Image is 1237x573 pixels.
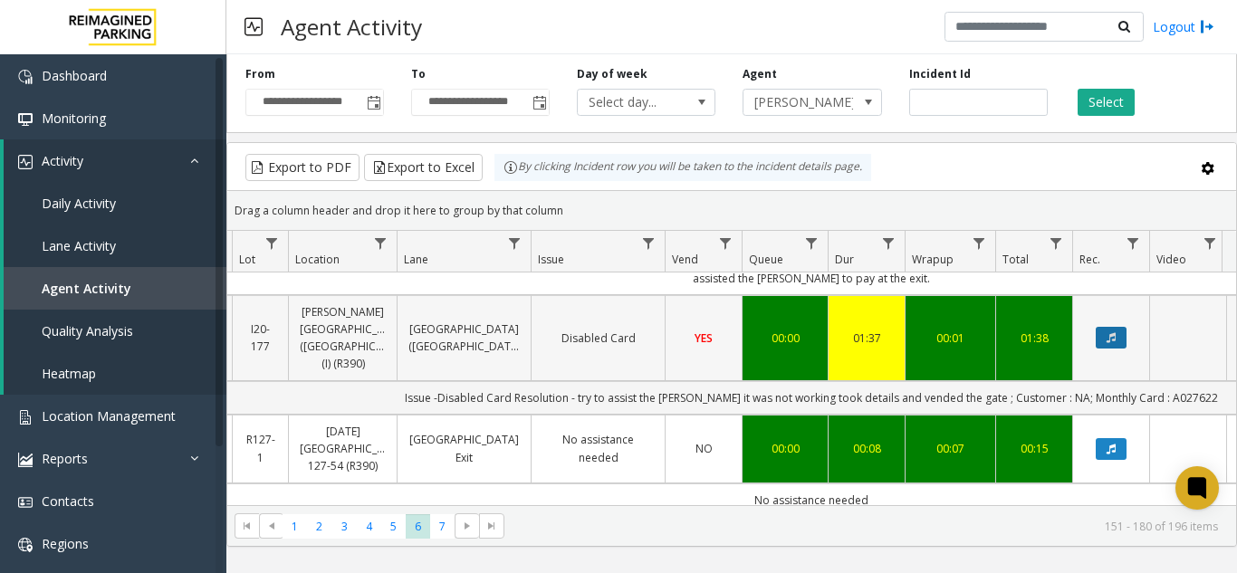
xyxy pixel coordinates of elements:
[1002,252,1029,267] span: Total
[406,514,430,539] span: Page 6
[430,514,455,539] span: Page 7
[283,514,307,539] span: Page 1
[4,267,226,310] a: Agent Activity
[235,513,259,539] span: Go to the first page
[357,514,381,539] span: Page 4
[18,453,33,467] img: 'icon'
[42,280,131,297] span: Agent Activity
[749,252,783,267] span: Queue
[1007,329,1061,347] div: 01:38
[1198,231,1223,255] a: Video Filter Menu
[408,431,520,465] a: [GEOGRAPHIC_DATA] Exit
[503,160,518,175] img: infoIcon.svg
[695,330,713,346] span: YES
[1153,17,1214,36] a: Logout
[835,252,854,267] span: Dur
[916,440,984,457] a: 00:07
[369,231,393,255] a: Location Filter Menu
[967,231,992,255] a: Wrapup Filter Menu
[4,224,226,267] a: Lane Activity
[18,410,33,425] img: 'icon'
[227,195,1236,226] div: Drag a column header and drop it here to group by that column
[1078,89,1135,116] button: Select
[877,231,901,255] a: Dur Filter Menu
[18,112,33,127] img: 'icon'
[259,513,283,539] span: Go to the previous page
[714,231,738,255] a: Vend Filter Menu
[244,431,277,465] a: R127-1
[332,514,357,539] span: Page 3
[42,535,89,552] span: Regions
[494,154,871,181] div: By clicking Incident row you will be taken to the incident details page.
[264,519,279,533] span: Go to the previous page
[1156,252,1186,267] span: Video
[743,90,853,115] span: [PERSON_NAME] [PERSON_NAME]
[18,155,33,169] img: 'icon'
[42,450,88,467] span: Reports
[542,329,654,347] a: Disabled Card
[404,252,428,267] span: Lane
[42,322,133,339] span: Quality Analysis
[672,252,698,267] span: Vend
[4,352,226,395] a: Heatmap
[1121,231,1146,255] a: Rec. Filter Menu
[800,231,824,255] a: Queue Filter Menu
[381,514,406,539] span: Page 5
[753,329,817,347] a: 00:00
[42,195,116,212] span: Daily Activity
[363,90,383,115] span: Toggle popup
[408,320,520,355] a: [GEOGRAPHIC_DATA] ([GEOGRAPHIC_DATA])
[42,67,107,84] span: Dashboard
[484,519,499,533] span: Go to the last page
[18,495,33,510] img: 'icon'
[42,152,83,169] span: Activity
[307,514,331,539] span: Page 2
[4,310,226,352] a: Quality Analysis
[300,303,386,373] a: [PERSON_NAME][GEOGRAPHIC_DATA] ([GEOGRAPHIC_DATA]) (I) (R390)
[637,231,661,255] a: Issue Filter Menu
[695,441,713,456] span: NO
[916,329,984,347] a: 00:01
[42,237,116,254] span: Lane Activity
[411,66,426,82] label: To
[1044,231,1069,255] a: Total Filter Menu
[245,5,263,49] img: pageIcon
[839,329,894,347] a: 01:37
[909,66,971,82] label: Incident Id
[743,66,777,82] label: Agent
[912,252,954,267] span: Wrapup
[676,329,731,347] a: YES
[479,513,503,539] span: Go to the last page
[839,440,894,457] a: 00:08
[1200,17,1214,36] img: logout
[1079,252,1100,267] span: Rec.
[503,231,527,255] a: Lane Filter Menu
[577,66,647,82] label: Day of week
[578,90,687,115] span: Select day...
[295,252,340,267] span: Location
[42,492,94,510] span: Contacts
[42,365,96,382] span: Heatmap
[244,320,277,355] a: I20-177
[455,513,479,539] span: Go to the next page
[4,139,226,182] a: Activity
[1007,440,1061,457] a: 00:15
[239,252,255,267] span: Lot
[529,90,549,115] span: Toggle popup
[538,252,564,267] span: Issue
[18,70,33,84] img: 'icon'
[272,5,431,49] h3: Agent Activity
[227,231,1236,505] div: Data table
[515,519,1218,534] kendo-pager-info: 151 - 180 of 196 items
[245,154,360,181] button: Export to PDF
[753,440,817,457] a: 00:00
[240,519,254,533] span: Go to the first page
[542,431,654,465] a: No assistance needed
[364,154,483,181] button: Export to Excel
